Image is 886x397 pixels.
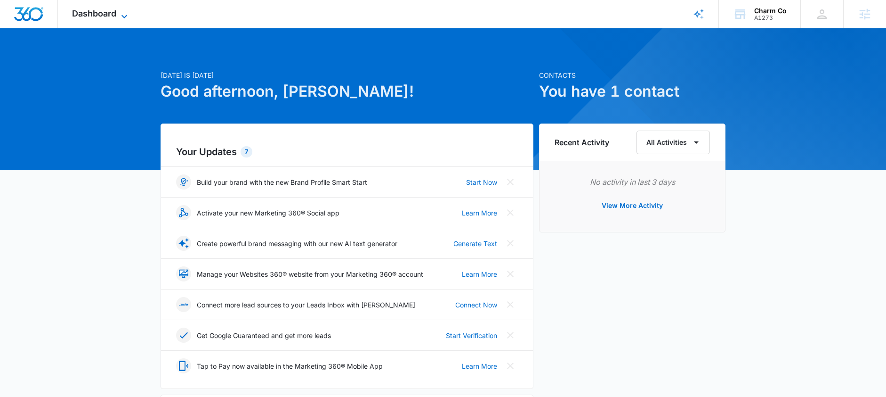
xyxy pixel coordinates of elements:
[197,177,367,187] p: Build your brand with the new Brand Profile Smart Start
[754,15,787,21] div: account id
[754,7,787,15] div: account name
[72,8,116,18] span: Dashboard
[197,208,339,218] p: Activate your new Marketing 360® Social app
[503,297,518,312] button: Close
[555,176,710,188] p: No activity in last 3 days
[539,70,725,80] p: Contacts
[453,239,497,248] a: Generate Text
[197,269,423,279] p: Manage your Websites 360® website from your Marketing 360® account
[462,361,497,371] a: Learn More
[446,331,497,340] a: Start Verification
[197,239,397,248] p: Create powerful brand messaging with our new AI text generator
[197,331,331,340] p: Get Google Guaranteed and get more leads
[466,177,497,187] a: Start Now
[503,205,518,220] button: Close
[462,208,497,218] a: Learn More
[176,145,518,159] h2: Your Updates
[241,146,252,157] div: 7
[503,266,518,281] button: Close
[539,80,725,103] h1: You have 1 contact
[161,70,533,80] p: [DATE] is [DATE]
[197,300,415,310] p: Connect more lead sources to your Leads Inbox with [PERSON_NAME]
[503,358,518,373] button: Close
[503,236,518,251] button: Close
[503,328,518,343] button: Close
[197,361,383,371] p: Tap to Pay now available in the Marketing 360® Mobile App
[555,137,609,148] h6: Recent Activity
[462,269,497,279] a: Learn More
[636,131,710,154] button: All Activities
[161,80,533,103] h1: Good afternoon, [PERSON_NAME]!
[503,174,518,190] button: Close
[592,194,672,217] button: View More Activity
[455,300,497,310] a: Connect Now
